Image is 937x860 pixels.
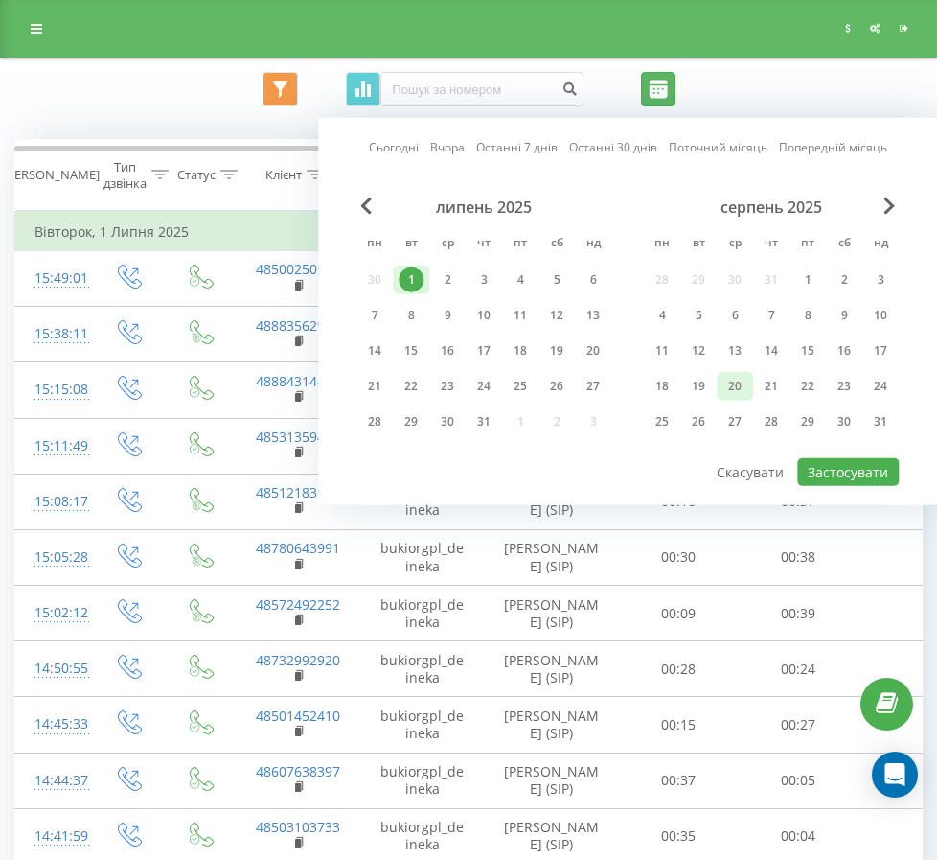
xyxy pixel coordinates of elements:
[650,374,674,399] div: 18
[433,230,462,259] abbr: середа
[759,303,784,328] div: 7
[356,301,393,330] div: пн 7 лип 2025 р.
[648,230,676,259] abbr: понеділок
[471,267,496,292] div: 3
[502,301,538,330] div: пт 11 лип 2025 р.
[485,697,619,753] td: [PERSON_NAME] (SIP)
[34,539,73,576] div: 15:05:28
[581,338,606,363] div: 20
[868,303,893,328] div: 10
[619,586,739,641] td: 00:09
[466,301,502,330] div: чт 10 лип 2025 р.
[429,407,466,436] div: ср 30 лип 2025 р.
[429,372,466,401] div: ср 23 лип 2025 р.
[34,260,73,297] div: 15:49:01
[362,303,387,328] div: 7
[399,303,423,328] div: 8
[471,338,496,363] div: 17
[256,707,340,725] a: 48501452410
[650,409,674,434] div: 25
[466,266,502,294] div: чт 3 лип 2025 р.
[485,529,619,585] td: [PERSON_NAME] (SIP)
[34,594,73,632] div: 15:02:12
[680,337,717,365] div: вт 12 серп 2025 р.
[544,338,569,363] div: 19
[393,337,429,365] div: вт 15 лип 2025 р.
[362,374,387,399] div: 21
[508,374,533,399] div: 25
[399,409,423,434] div: 29
[34,428,73,465] div: 15:11:49
[759,338,784,363] div: 14
[397,230,425,259] abbr: вівторок
[502,337,538,365] div: пт 18 лип 2025 р.
[34,762,73,800] div: 14:44:37
[466,407,502,436] div: чт 31 лип 2025 р.
[34,315,73,353] div: 15:38:11
[862,301,899,330] div: нд 10 серп 2025 р.
[686,374,711,399] div: 19
[832,409,857,434] div: 30
[103,159,147,192] div: Тип дзвінка
[34,650,73,687] div: 14:50:55
[429,301,466,330] div: ср 9 лип 2025 р.
[684,230,713,259] abbr: вівторок
[579,230,607,259] abbr: неділя
[619,641,739,697] td: 00:28
[256,316,340,335] a: 48883562956
[538,372,575,401] div: сб 26 лип 2025 р.
[393,266,429,294] div: вт 1 лип 2025 р.
[706,458,794,486] button: Скасувати
[575,266,611,294] div: нд 6 лип 2025 р.
[739,641,858,697] td: 00:24
[362,338,387,363] div: 14
[717,337,753,365] div: ср 13 серп 2025 р.
[256,595,340,614] a: 48572492252
[795,267,820,292] div: 1
[34,818,73,855] div: 14:41:59
[832,303,857,328] div: 9
[757,230,786,259] abbr: четвер
[362,409,387,434] div: 28
[669,138,767,156] a: Поточний місяць
[485,753,619,808] td: [PERSON_NAME] (SIP)
[795,409,820,434] div: 29
[502,372,538,401] div: пт 25 лип 2025 р.
[759,374,784,399] div: 21
[722,303,747,328] div: 6
[429,337,466,365] div: ср 16 лип 2025 р.
[753,301,789,330] div: чт 7 серп 2025 р.
[430,138,465,156] a: Вчора
[826,266,862,294] div: сб 2 серп 2025 р.
[717,407,753,436] div: ср 27 серп 2025 р.
[686,409,711,434] div: 26
[569,138,657,156] a: Останні 30 днів
[797,458,899,486] button: Застосувати
[644,407,680,436] div: пн 25 серп 2025 р.
[502,266,538,294] div: пт 4 лип 2025 р.
[476,138,558,156] a: Останні 7 днів
[862,407,899,436] div: нд 31 серп 2025 р.
[575,372,611,401] div: нд 27 лип 2025 р.
[360,198,372,215] span: Previous Month
[399,267,423,292] div: 1
[739,529,858,585] td: 00:38
[795,303,820,328] div: 8
[256,762,340,780] a: 48607638397
[832,374,857,399] div: 23
[485,586,619,641] td: [PERSON_NAME] (SIP)
[722,374,747,399] div: 20
[3,167,100,183] div: [PERSON_NAME]
[256,651,340,669] a: 48732992920
[466,372,502,401] div: чт 24 лип 2025 р.
[369,138,419,156] a: Сьогодні
[830,230,858,259] abbr: субота
[360,641,485,697] td: bukiorgpl_deineka
[680,372,717,401] div: вт 19 серп 2025 р.
[544,374,569,399] div: 26
[826,407,862,436] div: сб 30 серп 2025 р.
[466,337,502,365] div: чт 17 лип 2025 р.
[360,529,485,585] td: bukiorgpl_deineka
[779,138,887,156] a: Попередній місяць
[868,338,893,363] div: 17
